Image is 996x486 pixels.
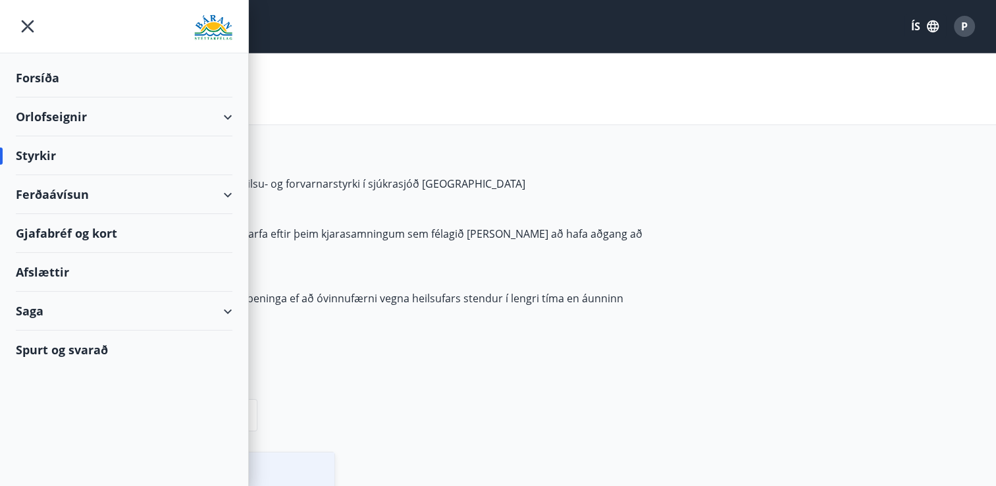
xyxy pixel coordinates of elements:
[40,227,662,256] p: Félagsmenn í Bárunni, stéttarfélagi sem starfa eftir þeim kjarasamningum sem félagið [PERSON_NAME...
[16,97,232,136] div: Orlofseignir
[16,59,232,97] div: Forsíða
[16,175,232,214] div: Ferðaávísun
[949,11,980,42] button: P
[16,253,232,292] div: Afslættir
[16,214,232,253] div: Gjafabréf og kort
[194,14,232,41] img: union_logo
[961,19,968,34] span: P
[40,291,662,320] p: Félagsmenn eiga rétt á greiðslu sjúkradagpeninga ef að óvinnufærni vegna heilsufars stendur í len...
[16,14,39,38] button: menu
[40,176,662,191] p: Félagsmenn [PERSON_NAME] um ýmsa heilsu- og forvarnarstyrki í sjúkrasjóð [GEOGRAPHIC_DATA]
[16,136,232,175] div: Styrkir
[904,14,946,38] button: ÍS
[16,292,232,331] div: Saga
[16,331,232,369] div: Spurt og svarað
